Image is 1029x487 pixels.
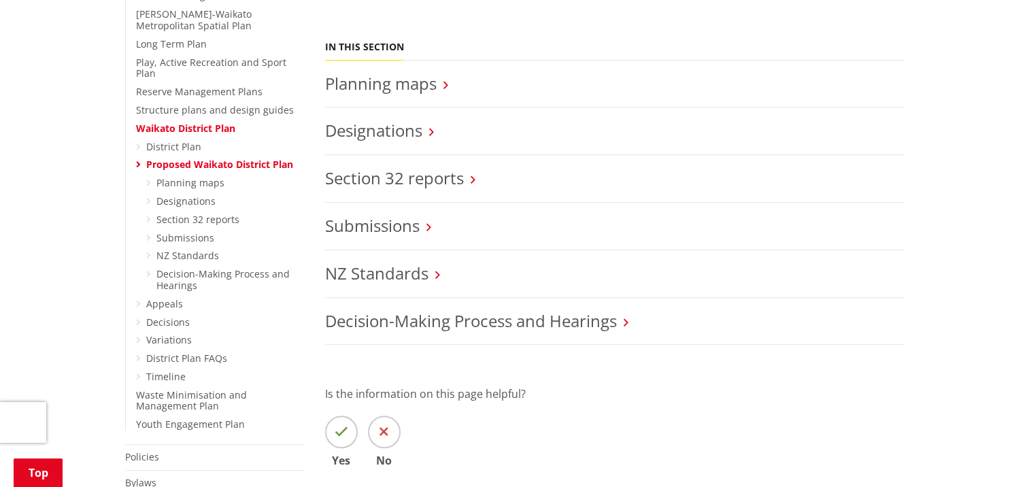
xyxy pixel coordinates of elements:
[156,195,216,207] a: Designations
[14,458,63,487] a: Top
[125,450,159,463] a: Policies
[325,262,428,284] a: NZ Standards
[325,167,464,189] a: Section 32 reports
[156,213,239,226] a: Section 32 reports
[146,316,190,329] a: Decisions
[146,140,201,153] a: District Plan
[136,85,263,98] a: Reserve Management Plans
[325,41,404,53] h5: In this section
[156,231,214,244] a: Submissions
[156,176,224,189] a: Planning maps
[325,309,617,332] a: Decision-Making Process and Hearings
[146,297,183,310] a: Appeals
[146,352,227,365] a: District Plan FAQs
[136,388,247,413] a: Waste Minimisation and Management Plan
[325,386,905,402] p: Is the information on this page helpful?
[146,333,192,346] a: Variations
[156,267,290,292] a: Decision-Making Process and Hearings
[136,418,245,431] a: Youth Engagement Plan
[136,56,286,80] a: Play, Active Recreation and Sport Plan
[146,158,293,171] a: Proposed Waikato District Plan
[325,72,437,95] a: Planning maps
[368,455,401,466] span: No
[136,37,207,50] a: Long Term Plan
[136,122,235,135] a: Waikato District Plan
[325,214,420,237] a: Submissions
[325,119,422,141] a: Designations
[325,455,358,466] span: Yes
[136,103,294,116] a: Structure plans and design guides
[156,249,219,262] a: NZ Standards
[966,430,1015,479] iframe: Messenger Launcher
[136,7,252,32] a: [PERSON_NAME]-Waikato Metropolitan Spatial Plan
[146,370,186,383] a: Timeline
